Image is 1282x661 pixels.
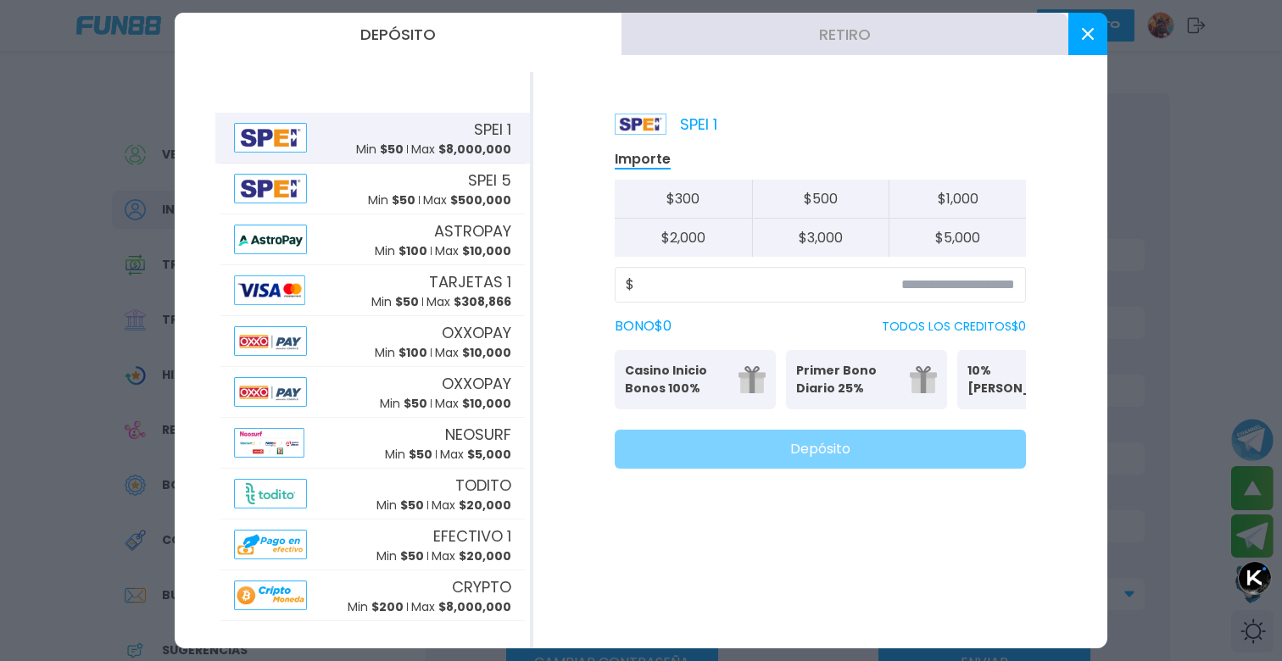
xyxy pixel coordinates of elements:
img: Alipay [234,428,304,458]
span: OXXOPAY [442,321,511,344]
p: Max [432,547,511,565]
label: BONO $ 0 [615,316,672,336]
span: OXXOPAY [442,372,511,395]
span: CRYPTO [452,575,511,598]
span: $ 5,000 [467,446,511,463]
p: Max [435,242,511,260]
img: Alipay [234,225,307,254]
button: $3,000 [752,219,889,257]
button: $5,000 [889,219,1026,257]
span: SPEI 1 [474,118,511,141]
button: Depósito [175,13,621,55]
img: Alipay [234,123,307,153]
p: Min [385,446,432,464]
img: Alipay [234,479,307,508]
span: SPEI 5 [468,169,511,192]
span: $ 50 [404,395,427,412]
span: $ 10,000 [462,395,511,412]
img: Alipay [234,377,307,407]
p: Max [411,598,511,616]
button: AlipayCRYPTOMin $200Max $8,000,000 [215,570,530,621]
span: $ 8,000,000 [438,141,511,158]
button: AlipayNEOSURFMin $50Max $5,000 [215,418,530,469]
button: Casino Inicio Bonos 100% [615,350,776,409]
p: Max [411,141,511,158]
button: Depósito [615,430,1026,469]
button: AlipayTODITOMin $50Max $20,000 [215,469,530,519]
img: Alipay [234,174,307,203]
button: AlipaySPEI 1Min $50Max $8,000,000 [215,113,530,164]
p: Min [380,395,427,413]
button: AlipayOXXOPAYMin $100Max $10,000 [215,316,530,367]
img: Alipay [234,275,305,305]
span: $ 10,000 [462,242,511,259]
img: gift [739,366,766,393]
span: $ 50 [392,192,415,208]
p: Max [426,293,511,311]
p: Min [375,344,427,362]
span: $ 10,000 [462,344,511,361]
img: Alipay [234,580,307,610]
button: 10% [PERSON_NAME] [957,350,1118,409]
span: $ [626,275,634,295]
p: Min [356,141,404,158]
img: gift [910,366,937,393]
span: $ 50 [400,497,424,514]
button: $300 [615,180,752,219]
span: $ 500,000 [450,192,511,208]
button: Retiro [621,13,1068,55]
button: $2,000 [615,219,752,257]
span: $ 20,000 [459,497,511,514]
p: Min [375,242,427,260]
p: Min [348,598,404,616]
p: Max [423,192,511,209]
button: AlipayOXXOPAYMin $50Max $10,000 [215,367,530,418]
p: Max [435,395,511,413]
span: $ 50 [395,293,419,310]
span: $ 308,866 [454,293,511,310]
span: EFECTIVO 1 [433,525,511,547]
p: Casino Inicio Bonos 100% [625,362,728,397]
button: AlipayASTROPAYMin $100Max $10,000 [215,214,530,265]
p: Max [440,446,511,464]
p: Min [376,547,424,565]
p: Min [376,497,424,514]
span: $ 8,000,000 [438,598,511,615]
p: Importe [615,150,671,169]
button: $500 [752,180,889,219]
span: $ 50 [409,446,432,463]
span: NEOSURF [445,423,511,446]
span: $ 200 [371,598,404,615]
button: AlipayEFECTIVO 1Min $50Max $20,000 [215,519,530,570]
p: 10% [PERSON_NAME] [967,362,1071,397]
p: SPEI 1 [615,113,717,136]
span: $ 50 [380,141,404,158]
span: $ 100 [399,344,427,361]
img: Alipay [234,326,307,356]
button: Primer Bono Diario 25% [786,350,947,409]
p: Max [432,497,511,514]
span: ASTROPAY [434,219,511,242]
button: AlipayTARJETAS 1Min $50Max $308,866 [215,265,530,316]
p: TODOS LOS CREDITOS $ 0 [882,318,1026,336]
p: Primer Bono Diario 25% [796,362,900,397]
button: $1,000 [889,180,1026,219]
p: Max [435,344,511,362]
span: TARJETAS 1 [429,270,511,293]
img: Platform Logo [615,114,666,135]
span: TODITO [455,474,511,497]
img: Alipay [234,530,307,559]
span: $ 100 [399,242,427,259]
p: Min [368,192,415,209]
span: $ 50 [400,547,424,564]
p: Min [371,293,419,311]
span: $ 20,000 [459,547,511,564]
button: AlipaySPEI 5Min $50Max $500,000 [215,164,530,214]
